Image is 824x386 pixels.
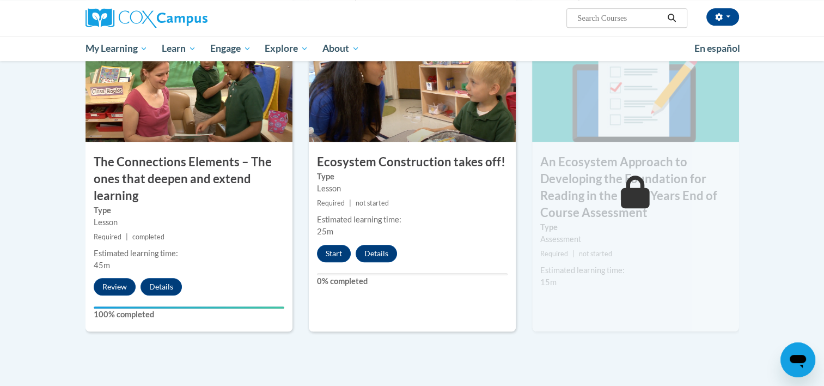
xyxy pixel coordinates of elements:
[317,199,345,207] span: Required
[356,199,389,207] span: not started
[315,36,367,61] a: About
[94,278,136,295] button: Review
[576,11,663,25] input: Search Courses
[317,183,508,195] div: Lesson
[265,42,308,55] span: Explore
[94,309,284,321] label: 100% completed
[78,36,155,61] a: My Learning
[86,8,207,28] img: Cox Campus
[94,204,284,216] label: Type
[317,227,333,236] span: 25m
[780,342,815,377] iframe: Button to launch messaging window
[322,42,359,55] span: About
[317,171,508,183] label: Type
[162,42,196,55] span: Learn
[687,37,747,60] a: En español
[94,216,284,228] div: Lesson
[572,250,575,258] span: |
[579,250,612,258] span: not started
[210,42,251,55] span: Engage
[141,278,182,295] button: Details
[706,8,739,26] button: Account Settings
[69,36,755,61] div: Main menu
[540,250,568,258] span: Required
[126,233,128,241] span: |
[155,36,203,61] a: Learn
[86,154,292,204] h3: The Connections Elements – The ones that deepen and extend learning
[349,199,351,207] span: |
[532,33,739,142] img: Course Image
[694,43,740,54] span: En español
[532,154,739,221] h3: An Ecosystem Approach to Developing the Foundation for Reading in the Early Years End of Course A...
[258,36,315,61] a: Explore
[317,245,351,262] button: Start
[540,264,731,276] div: Estimated learning time:
[94,306,284,309] div: Your progress
[86,33,292,142] img: Course Image
[356,245,397,262] button: Details
[309,33,516,142] img: Course Image
[317,275,508,287] label: 0% completed
[309,154,516,171] h3: Ecosystem Construction takes off!
[94,233,121,241] span: Required
[540,278,557,287] span: 15m
[317,214,508,226] div: Estimated learning time:
[86,8,292,28] a: Cox Campus
[203,36,258,61] a: Engage
[85,42,148,55] span: My Learning
[94,248,284,260] div: Estimated learning time:
[94,261,110,270] span: 45m
[663,11,680,25] button: Search
[132,233,164,241] span: completed
[540,221,731,233] label: Type
[540,233,731,245] div: Assessment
